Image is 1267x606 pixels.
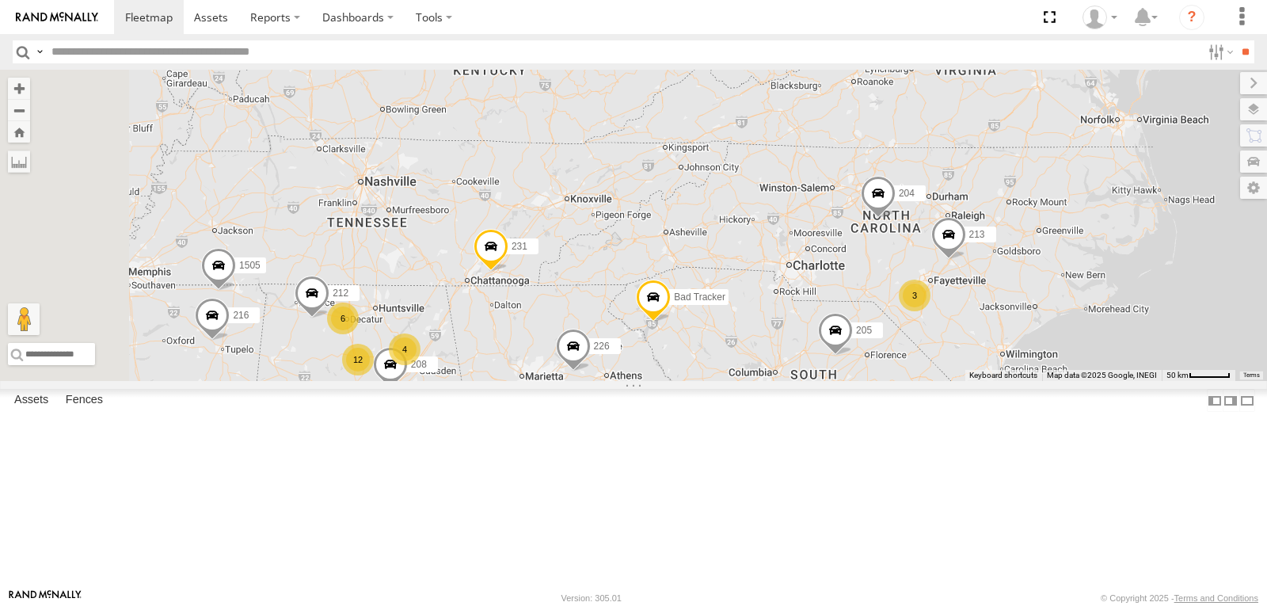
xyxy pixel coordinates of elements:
[899,187,915,198] span: 204
[969,370,1037,381] button: Keyboard shortcuts
[8,99,30,121] button: Zoom out
[16,12,98,23] img: rand-logo.svg
[1101,593,1258,603] div: © Copyright 2025 -
[1223,389,1238,412] label: Dock Summary Table to the Right
[856,325,872,336] span: 205
[969,229,985,240] span: 213
[674,291,725,302] span: Bad Tracker
[233,310,249,321] span: 216
[9,590,82,606] a: Visit our Website
[1239,389,1255,412] label: Hide Summary Table
[389,333,420,365] div: 4
[594,341,610,352] span: 226
[58,390,111,412] label: Fences
[512,241,527,252] span: 231
[8,121,30,143] button: Zoom Home
[1202,40,1236,63] label: Search Filter Options
[411,359,427,370] span: 208
[8,151,30,173] label: Measure
[1166,371,1189,379] span: 50 km
[1162,370,1235,381] button: Map Scale: 50 km per 49 pixels
[561,593,622,603] div: Version: 305.01
[239,260,261,271] span: 1505
[6,390,56,412] label: Assets
[1240,177,1267,199] label: Map Settings
[1047,371,1157,379] span: Map data ©2025 Google, INEGI
[1179,5,1204,30] i: ?
[327,303,359,334] div: 6
[1207,389,1223,412] label: Dock Summary Table to the Left
[342,344,374,375] div: 12
[899,280,930,311] div: 3
[1243,372,1260,379] a: Terms
[1174,593,1258,603] a: Terms and Conditions
[33,40,46,63] label: Search Query
[8,303,40,335] button: Drag Pegman onto the map to open Street View
[333,288,348,299] span: 212
[1077,6,1123,29] div: EDWARD EDMONDSON
[8,78,30,99] button: Zoom in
